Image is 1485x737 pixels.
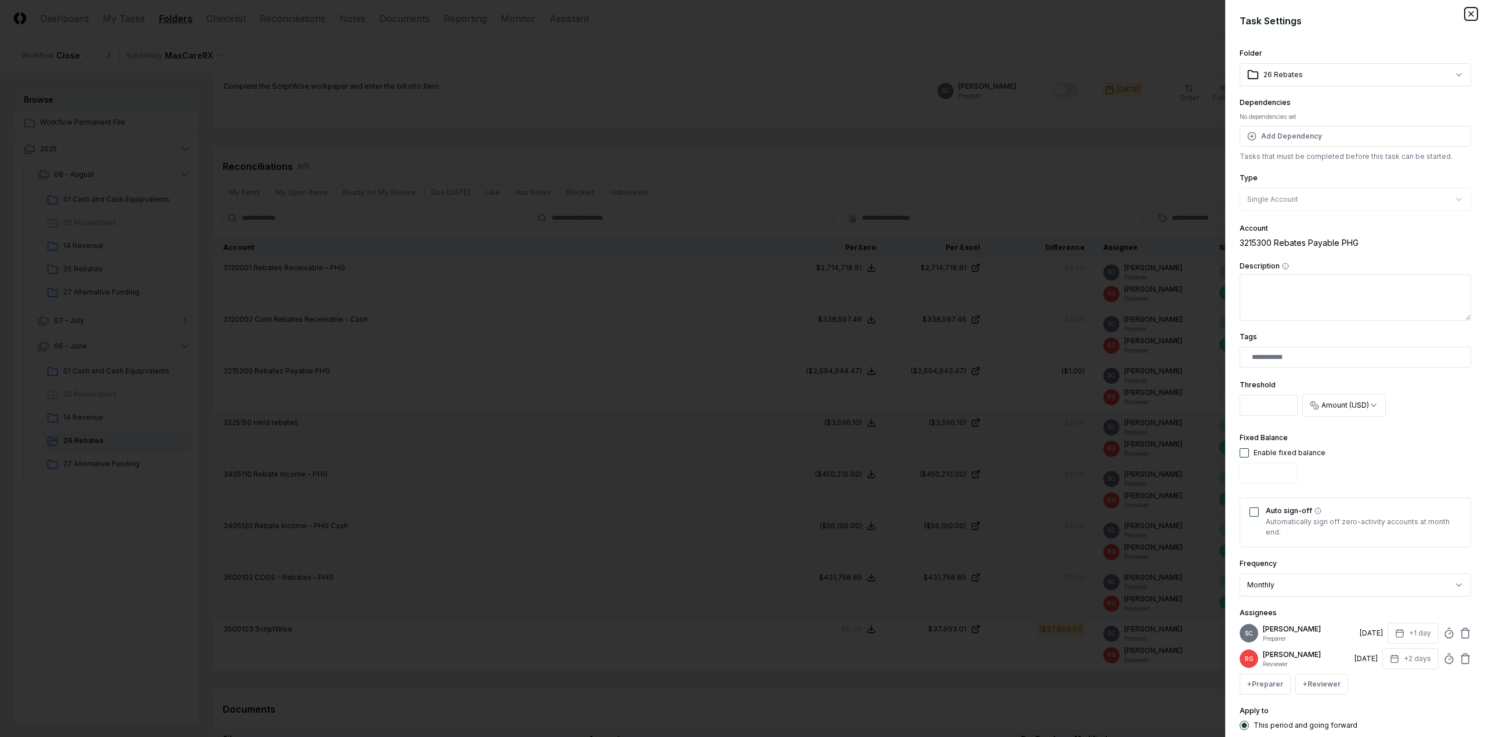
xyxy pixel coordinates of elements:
[1382,648,1439,669] button: +2 days
[1282,263,1289,270] button: Description
[1263,660,1350,669] p: Reviewer
[1240,433,1288,442] label: Fixed Balance
[1240,112,1471,121] div: No dependencies set
[1240,173,1258,182] label: Type
[1360,628,1383,638] div: [DATE]
[1245,629,1253,638] span: SC
[1240,559,1277,568] label: Frequency
[1254,722,1357,729] label: This period and going forward
[1245,655,1254,663] span: RG
[1240,263,1471,270] label: Description
[1240,706,1269,715] label: Apply to
[1240,237,1471,249] div: 3215300 Rebates Payable PHG
[1240,14,1471,28] h2: Task Settings
[1240,380,1276,389] label: Threshold
[1240,49,1262,57] label: Folder
[1240,674,1291,695] button: +Preparer
[1263,634,1355,643] p: Preparer
[1240,151,1471,162] p: Tasks that must be completed before this task can be started.
[1263,649,1350,660] p: [PERSON_NAME]
[1388,623,1439,644] button: +1 day
[1240,225,1471,232] div: Account
[1354,654,1378,664] div: [DATE]
[1240,608,1277,617] label: Assignees
[1314,507,1321,514] button: Auto sign-off
[1240,332,1257,341] label: Tags
[1295,674,1348,695] button: +Reviewer
[1254,448,1325,458] div: Enable fixed balance
[1266,517,1461,538] p: Automatically sign off zero-activity accounts at month end.
[1266,507,1461,514] label: Auto sign-off
[1263,624,1355,634] p: [PERSON_NAME]
[1240,98,1291,107] label: Dependencies
[1240,126,1471,147] button: Add Dependency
